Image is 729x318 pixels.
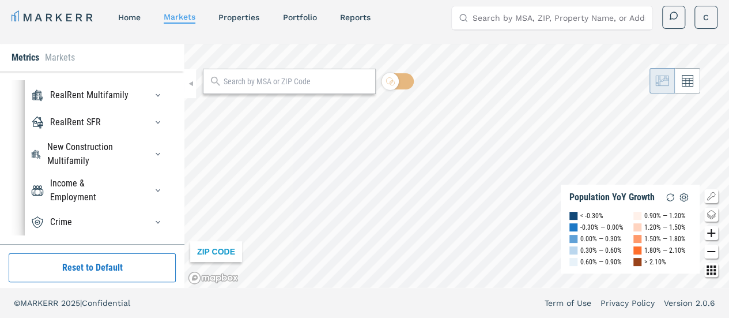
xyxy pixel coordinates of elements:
[644,245,686,256] div: 1.80% — 2.10%
[339,13,370,22] a: reports
[703,12,709,23] span: C
[31,115,44,129] img: RealRent SFR
[31,147,41,161] img: New Construction Multifamily
[644,233,686,245] div: 1.50% — 1.80%
[149,213,167,231] button: CrimeCrime
[282,13,316,22] a: Portfolio
[164,12,195,21] a: markets
[20,298,61,308] span: MARKERR
[580,222,624,233] div: -0.30% — 0.00%
[677,190,691,204] img: Settings
[694,6,717,29] button: C
[31,113,167,132] div: RealRent SFRRealRent SFR
[149,86,167,104] button: RealRent MultifamilyRealRent Multifamily
[580,233,622,245] div: 0.00% — 0.30%
[473,6,645,29] input: Search by MSA, ZIP, Property Name, or Address
[704,208,718,222] button: Change style map button
[184,44,729,288] canvas: Map
[14,298,20,308] span: ©
[580,245,622,256] div: 0.30% — 0.60%
[218,13,259,22] a: properties
[31,86,167,104] div: RealRent MultifamilyRealRent Multifamily
[50,215,72,229] div: Crime
[569,192,655,203] div: Population YoY Growth
[644,222,686,233] div: 1.20% — 1.50%
[644,210,686,222] div: 0.90% — 1.20%
[9,253,176,282] button: Reset to Default
[31,88,44,102] img: RealRent Multifamily
[31,140,167,168] div: New Construction MultifamilyNew Construction Multifamily
[45,51,75,65] li: Markets
[149,181,167,200] button: Income & EmploymentIncome & Employment
[704,226,718,240] button: Zoom in map button
[644,256,666,268] div: > 2.10%
[31,184,44,197] img: Income & Employment
[704,189,718,203] button: Show/Hide Legend Map Button
[600,297,655,309] a: Privacy Policy
[61,298,82,308] span: 2025 |
[82,298,130,308] span: Confidential
[664,297,715,309] a: Version 2.0.6
[149,113,167,132] button: RealRent SFRRealRent SFR
[50,115,101,129] div: RealRent SFR
[50,88,129,102] div: RealRent Multifamily
[580,256,622,268] div: 0.60% — 0.90%
[663,190,677,204] img: Reload Legend
[224,76,369,88] input: Search by MSA or ZIP Code
[188,271,239,285] a: Mapbox logo
[50,177,133,204] div: Income & Employment
[580,210,603,222] div: < -0.30%
[12,51,39,65] li: Metrics
[704,245,718,259] button: Zoom out map button
[47,140,133,168] div: New Construction Multifamily
[31,215,44,229] img: Crime
[31,177,167,204] div: Income & EmploymentIncome & Employment
[31,213,167,231] div: CrimeCrime
[149,145,167,163] button: New Construction MultifamilyNew Construction Multifamily
[190,241,242,262] div: ZIP CODE
[545,297,591,309] a: Term of Use
[118,13,141,22] a: home
[704,263,718,277] button: Other options map button
[12,9,95,25] a: MARKERR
